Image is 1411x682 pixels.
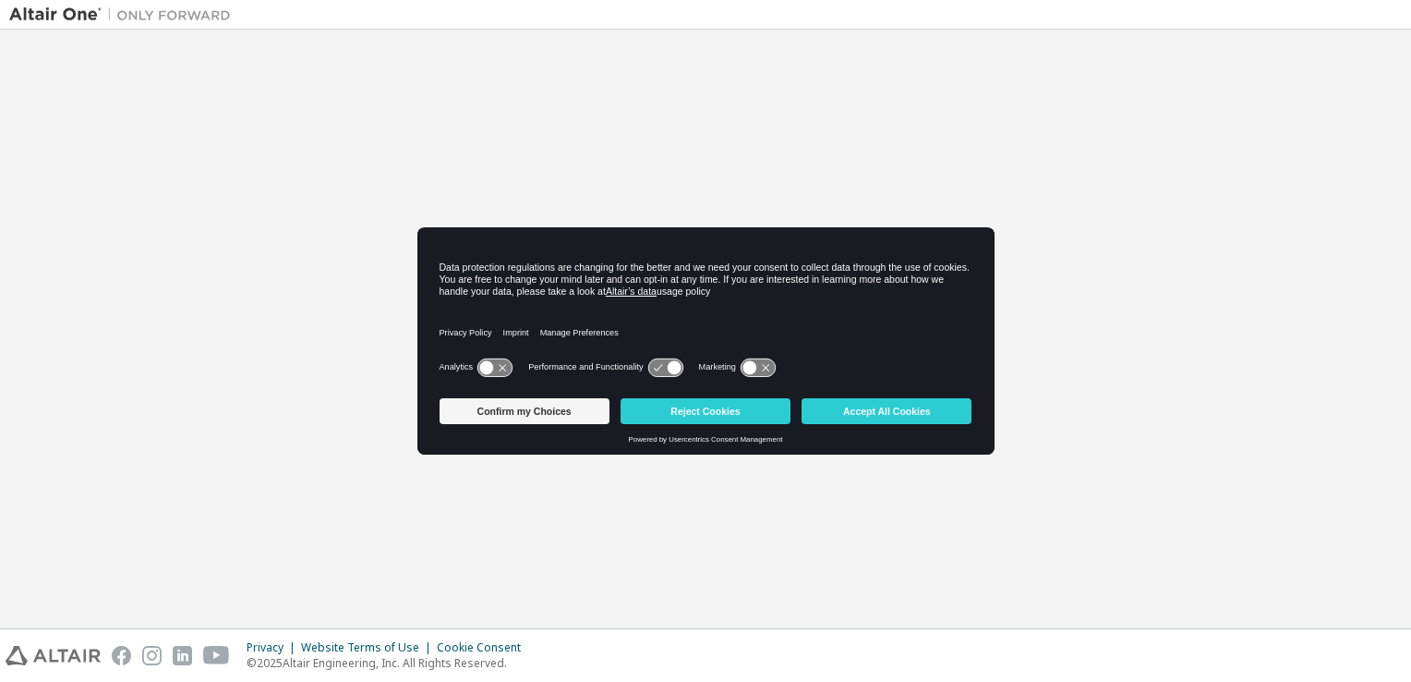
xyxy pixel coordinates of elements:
[247,655,532,671] p: © 2025 Altair Engineering, Inc. All Rights Reserved.
[112,646,131,665] img: facebook.svg
[173,646,192,665] img: linkedin.svg
[9,6,240,24] img: Altair One
[247,640,301,655] div: Privacy
[437,640,532,655] div: Cookie Consent
[203,646,230,665] img: youtube.svg
[301,640,437,655] div: Website Terms of Use
[142,646,162,665] img: instagram.svg
[6,646,101,665] img: altair_logo.svg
